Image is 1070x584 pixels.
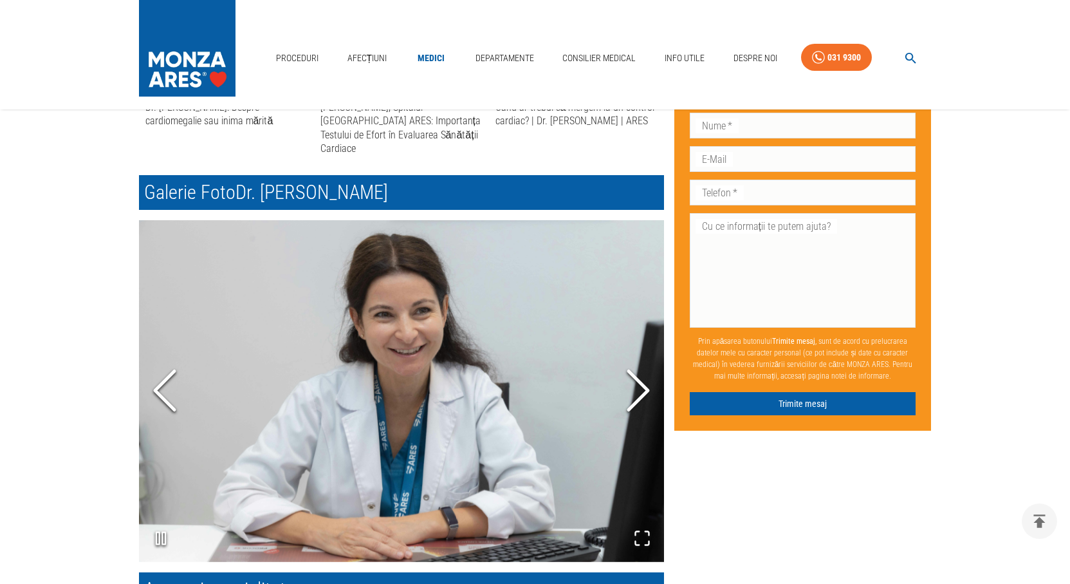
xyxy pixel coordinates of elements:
[342,45,392,71] a: Afecțiuni
[139,175,664,210] h2: Galerie Foto Dr. [PERSON_NAME]
[827,50,861,66] div: 031 9300
[410,45,452,71] a: Medici
[139,220,664,562] div: Go to Slide 2
[139,319,190,463] button: Previous Slide
[613,319,664,463] button: Next Slide
[660,45,710,71] a: Info Utile
[690,391,916,415] button: Trimite mesaj
[620,516,664,562] button: Open Fullscreen
[470,45,539,71] a: Departamente
[145,100,308,128] div: Dr. [PERSON_NAME]: Despre cardiomegalie sau inima mărită
[139,220,664,562] img: ZkciiCol0Zci9PDZ_Dr.IuliaDiaconescu.jpg
[495,100,658,128] div: Când ar trebui să mergem la un control cardiac? | Dr. [PERSON_NAME] | ARES
[271,45,324,71] a: Proceduri
[728,45,782,71] a: Despre Noi
[557,45,641,71] a: Consilier Medical
[320,100,483,155] div: [PERSON_NAME], Spitalul [GEOGRAPHIC_DATA] ARES: Importanța Testului de Efort în Evaluarea Sănătăț...
[690,330,916,386] p: Prin apăsarea butonului , sunt de acord cu prelucrarea datelor mele cu caracter personal (ce pot ...
[801,44,872,71] a: 031 9300
[772,336,815,345] b: Trimite mesaj
[1022,504,1057,539] button: delete
[139,516,183,562] button: Play or Pause Slideshow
